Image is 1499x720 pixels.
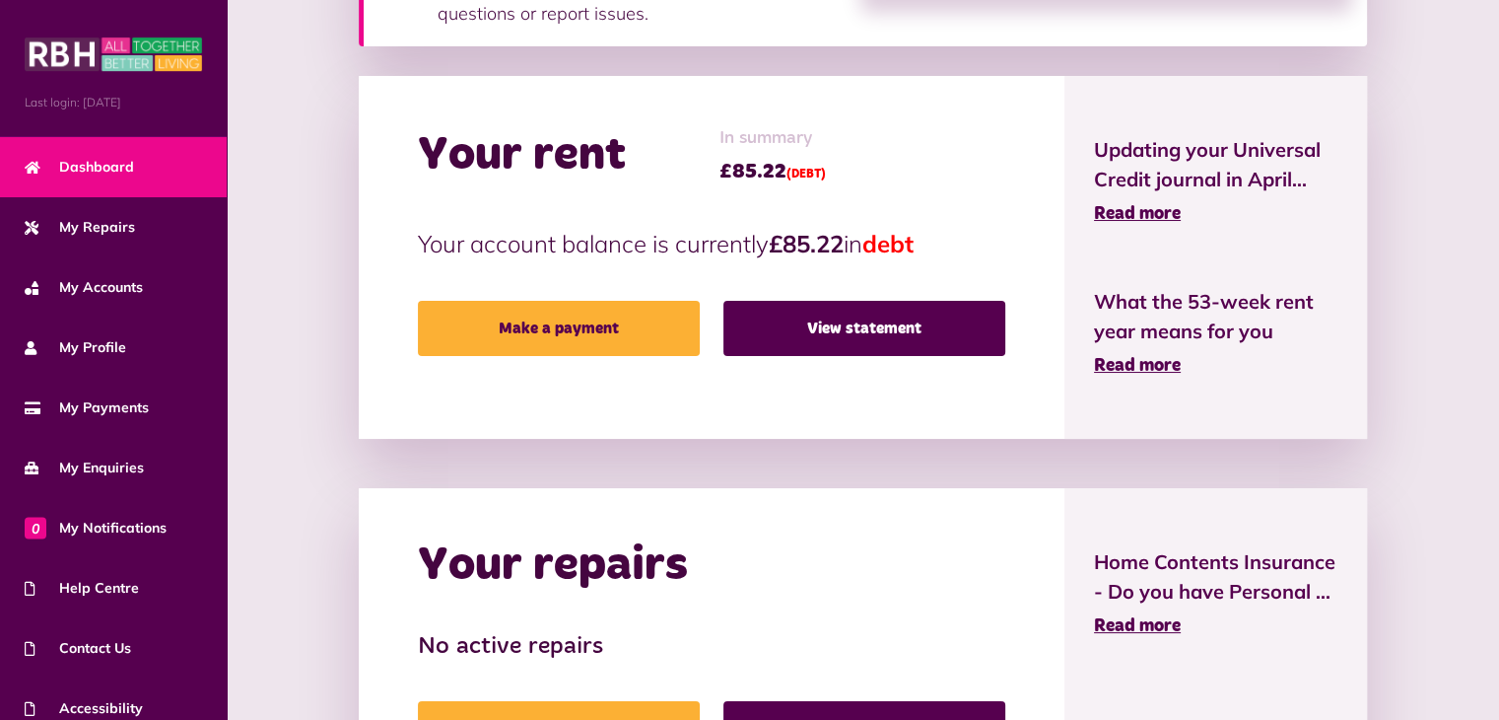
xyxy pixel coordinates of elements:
span: (DEBT) [786,169,826,180]
span: Updating your Universal Credit journal in April... [1094,135,1337,194]
a: Updating your Universal Credit journal in April... Read more [1094,135,1337,228]
span: My Notifications [25,518,167,539]
span: Read more [1094,357,1181,375]
p: Your account balance is currently in [418,226,1005,261]
a: Make a payment [418,301,700,356]
h3: No active repairs [418,633,1005,662]
h2: Your repairs [418,538,688,595]
img: MyRBH [25,35,202,74]
a: What the 53-week rent year means for you Read more [1094,287,1337,380]
h2: Your rent [418,127,626,184]
span: Last login: [DATE] [25,94,202,111]
span: My Profile [25,337,126,358]
span: My Payments [25,397,149,418]
span: £85.22 [719,157,826,186]
span: Read more [1094,617,1181,635]
span: Help Centre [25,578,139,599]
span: In summary [719,125,826,152]
span: My Accounts [25,277,143,298]
span: My Repairs [25,217,135,238]
span: Contact Us [25,638,131,659]
span: debt [862,229,914,258]
span: Dashboard [25,157,134,178]
a: View statement [723,301,1005,356]
span: What the 53-week rent year means for you [1094,287,1337,346]
a: Home Contents Insurance - Do you have Personal ... Read more [1094,547,1337,640]
span: Accessibility [25,698,143,719]
span: Home Contents Insurance - Do you have Personal ... [1094,547,1337,607]
span: 0 [25,517,46,539]
span: My Enquiries [25,458,144,478]
strong: £85.22 [769,229,844,258]
span: Read more [1094,205,1181,223]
